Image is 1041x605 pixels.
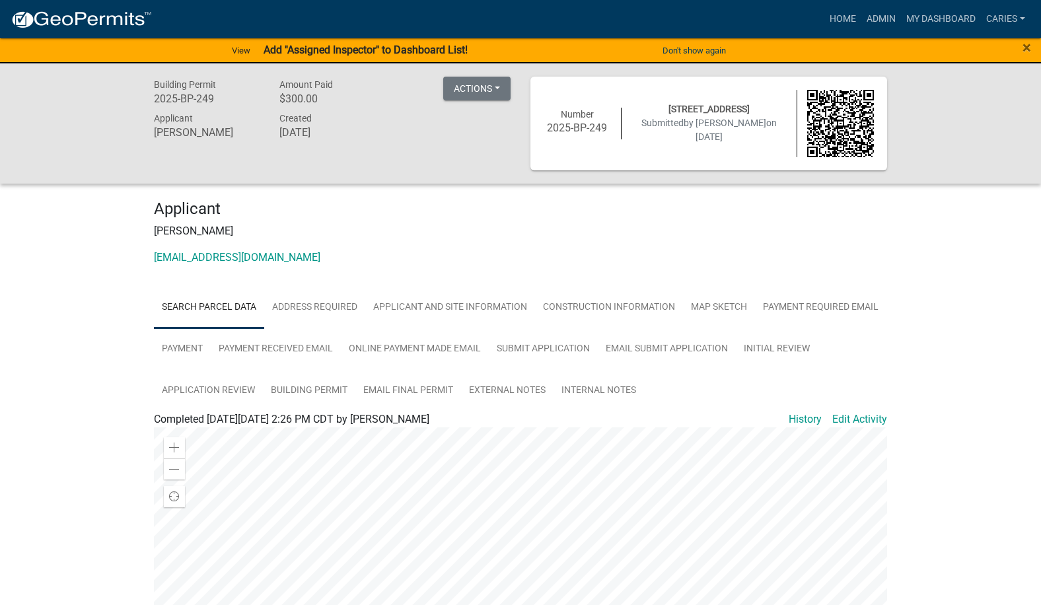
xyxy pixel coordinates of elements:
a: Admin [861,7,901,32]
span: Number [561,109,594,120]
a: Edit Activity [832,411,887,427]
a: Building Permit [263,370,355,412]
a: View [227,40,256,61]
button: Don't show again [657,40,731,61]
div: Zoom out [164,458,185,480]
a: Map Sketch [683,287,755,329]
span: Completed [DATE][DATE] 2:26 PM CDT by [PERSON_NAME] [154,413,429,425]
a: Email Final Permit [355,370,461,412]
strong: Add "Assigned Inspector" to Dashboard List! [264,44,468,56]
a: Payment Received Email [211,328,341,371]
span: [STREET_ADDRESS] [668,104,750,114]
span: Applicant [154,113,193,124]
a: External Notes [461,370,554,412]
a: History [789,411,822,427]
h6: 2025-BP-249 [154,92,260,105]
div: Find my location [164,486,185,507]
span: by [PERSON_NAME] [684,118,766,128]
a: CarieS [981,7,1030,32]
p: [PERSON_NAME] [154,223,887,239]
a: Payment [154,328,211,371]
button: Close [1023,40,1031,55]
a: Online Payment Made Email [341,328,489,371]
button: Actions [443,77,511,100]
a: My Dashboard [901,7,981,32]
a: Home [824,7,861,32]
span: Building Permit [154,79,216,90]
a: Applicant and Site Information [365,287,535,329]
a: Payment Required Email [755,287,886,329]
a: Initial Review [736,328,818,371]
img: QR code [807,90,875,157]
a: Address Required [264,287,365,329]
a: Internal Notes [554,370,644,412]
h6: [DATE] [279,126,385,139]
span: Created [279,113,312,124]
div: Zoom in [164,437,185,458]
a: Construction Information [535,287,683,329]
h6: $300.00 [279,92,385,105]
span: Amount Paid [279,79,333,90]
span: × [1023,38,1031,57]
a: Email Submit Application [598,328,736,371]
h6: [PERSON_NAME] [154,126,260,139]
a: Search Parcel Data [154,287,264,329]
h6: 2025-BP-249 [544,122,611,134]
a: Submit Application [489,328,598,371]
h4: Applicant [154,199,887,219]
a: Application Review [154,370,263,412]
span: Submitted on [DATE] [641,118,777,142]
a: [EMAIL_ADDRESS][DOMAIN_NAME] [154,251,320,264]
